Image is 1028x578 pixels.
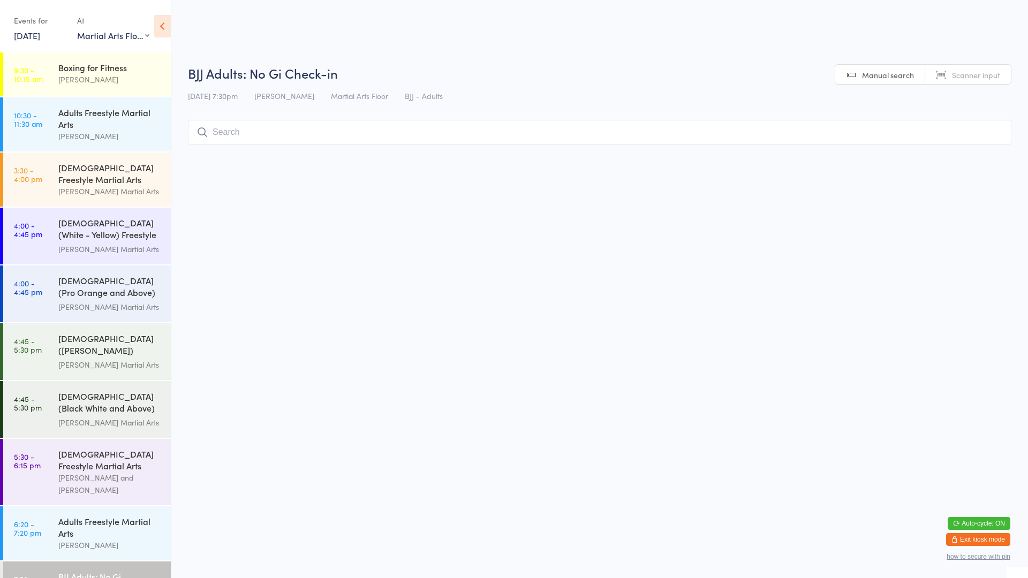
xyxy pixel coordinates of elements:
[14,394,42,412] time: 4:45 - 5:30 pm
[14,221,42,238] time: 4:00 - 4:45 pm
[188,120,1011,144] input: Search
[58,332,162,359] div: [DEMOGRAPHIC_DATA] ([PERSON_NAME]) Freestyle Martial Arts
[3,52,171,96] a: 9:30 -10:15 amBoxing for Fitness[PERSON_NAME]
[3,208,171,264] a: 4:00 -4:45 pm[DEMOGRAPHIC_DATA] (White - Yellow) Freestyle Martial Arts[PERSON_NAME] Martial Arts
[14,66,43,83] time: 9:30 - 10:15 am
[58,73,162,86] div: [PERSON_NAME]
[862,70,914,80] span: Manual search
[58,515,162,539] div: Adults Freestyle Martial Arts
[188,64,1011,82] h2: BJJ Adults: No Gi Check-in
[58,416,162,429] div: [PERSON_NAME] Martial Arts
[77,12,149,29] div: At
[58,162,162,185] div: [DEMOGRAPHIC_DATA] Freestyle Martial Arts
[58,107,162,130] div: Adults Freestyle Martial Arts
[58,448,162,471] div: [DEMOGRAPHIC_DATA] Freestyle Martial Arts
[14,337,42,354] time: 4:45 - 5:30 pm
[3,97,171,151] a: 10:30 -11:30 amAdults Freestyle Martial Arts[PERSON_NAME]
[58,275,162,301] div: [DEMOGRAPHIC_DATA] (Pro Orange and Above) Freestyle Martial Art...
[58,539,162,551] div: [PERSON_NAME]
[3,265,171,322] a: 4:00 -4:45 pm[DEMOGRAPHIC_DATA] (Pro Orange and Above) Freestyle Martial Art...[PERSON_NAME] Mart...
[14,166,42,183] time: 3:30 - 4:00 pm
[3,439,171,505] a: 5:30 -6:15 pm[DEMOGRAPHIC_DATA] Freestyle Martial Arts[PERSON_NAME] and [PERSON_NAME]
[405,90,443,101] span: BJJ - Adults
[946,533,1010,546] button: Exit kiosk mode
[3,153,171,207] a: 3:30 -4:00 pm[DEMOGRAPHIC_DATA] Freestyle Martial Arts[PERSON_NAME] Martial Arts
[58,243,162,255] div: [PERSON_NAME] Martial Arts
[58,185,162,197] div: [PERSON_NAME] Martial Arts
[58,359,162,371] div: [PERSON_NAME] Martial Arts
[58,471,162,496] div: [PERSON_NAME] and [PERSON_NAME]
[14,279,42,296] time: 4:00 - 4:45 pm
[947,553,1010,560] button: how to secure with pin
[188,90,238,101] span: [DATE] 7:30pm
[14,452,41,469] time: 5:30 - 6:15 pm
[14,520,41,537] time: 6:20 - 7:20 pm
[14,111,42,128] time: 10:30 - 11:30 am
[58,217,162,243] div: [DEMOGRAPHIC_DATA] (White - Yellow) Freestyle Martial Arts
[14,12,66,29] div: Events for
[3,381,171,438] a: 4:45 -5:30 pm[DEMOGRAPHIC_DATA] (Black White and Above) Freestyle Martial ...[PERSON_NAME] Martia...
[58,390,162,416] div: [DEMOGRAPHIC_DATA] (Black White and Above) Freestyle Martial ...
[58,62,162,73] div: Boxing for Fitness
[77,29,149,41] div: Martial Arts Floor
[3,323,171,380] a: 4:45 -5:30 pm[DEMOGRAPHIC_DATA] ([PERSON_NAME]) Freestyle Martial Arts[PERSON_NAME] Martial Arts
[14,29,40,41] a: [DATE]
[254,90,314,101] span: [PERSON_NAME]
[952,70,1000,80] span: Scanner input
[58,301,162,313] div: [PERSON_NAME] Martial Arts
[3,506,171,560] a: 6:20 -7:20 pmAdults Freestyle Martial Arts[PERSON_NAME]
[948,517,1010,530] button: Auto-cycle: ON
[331,90,388,101] span: Martial Arts Floor
[58,130,162,142] div: [PERSON_NAME]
